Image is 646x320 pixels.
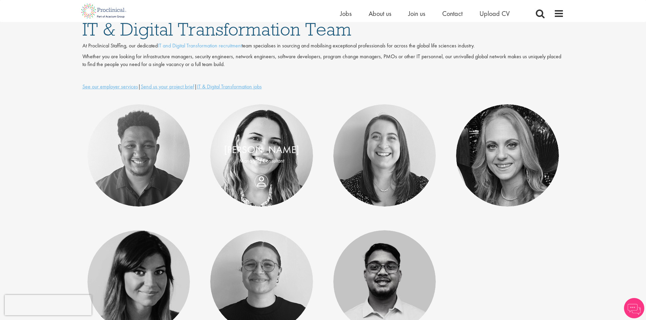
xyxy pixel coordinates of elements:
p: | | [82,83,564,91]
a: See our employer services [82,83,138,90]
a: [PERSON_NAME] [224,143,299,156]
p: Managing Consultant [217,157,306,165]
span: IT & Digital Transformation Team [82,18,351,41]
a: IT and Digital Transformation recruitment [158,42,242,49]
a: Upload CV [479,9,510,18]
a: Join us [408,9,425,18]
img: Chatbot [624,298,644,318]
a: IT & Digital Transformation jobs [197,83,262,90]
p: Whether you are looking for infrastructure managers, security engineers, network engineers, softw... [82,53,564,68]
a: Send us your project brief [141,83,194,90]
a: About us [369,9,391,18]
a: Contact [442,9,463,18]
p: At Proclinical Staffing, our dedicated team specialises in sourcing and mobilising exceptional pr... [82,42,564,50]
iframe: reCAPTCHA [5,295,92,315]
a: Jobs [340,9,352,18]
